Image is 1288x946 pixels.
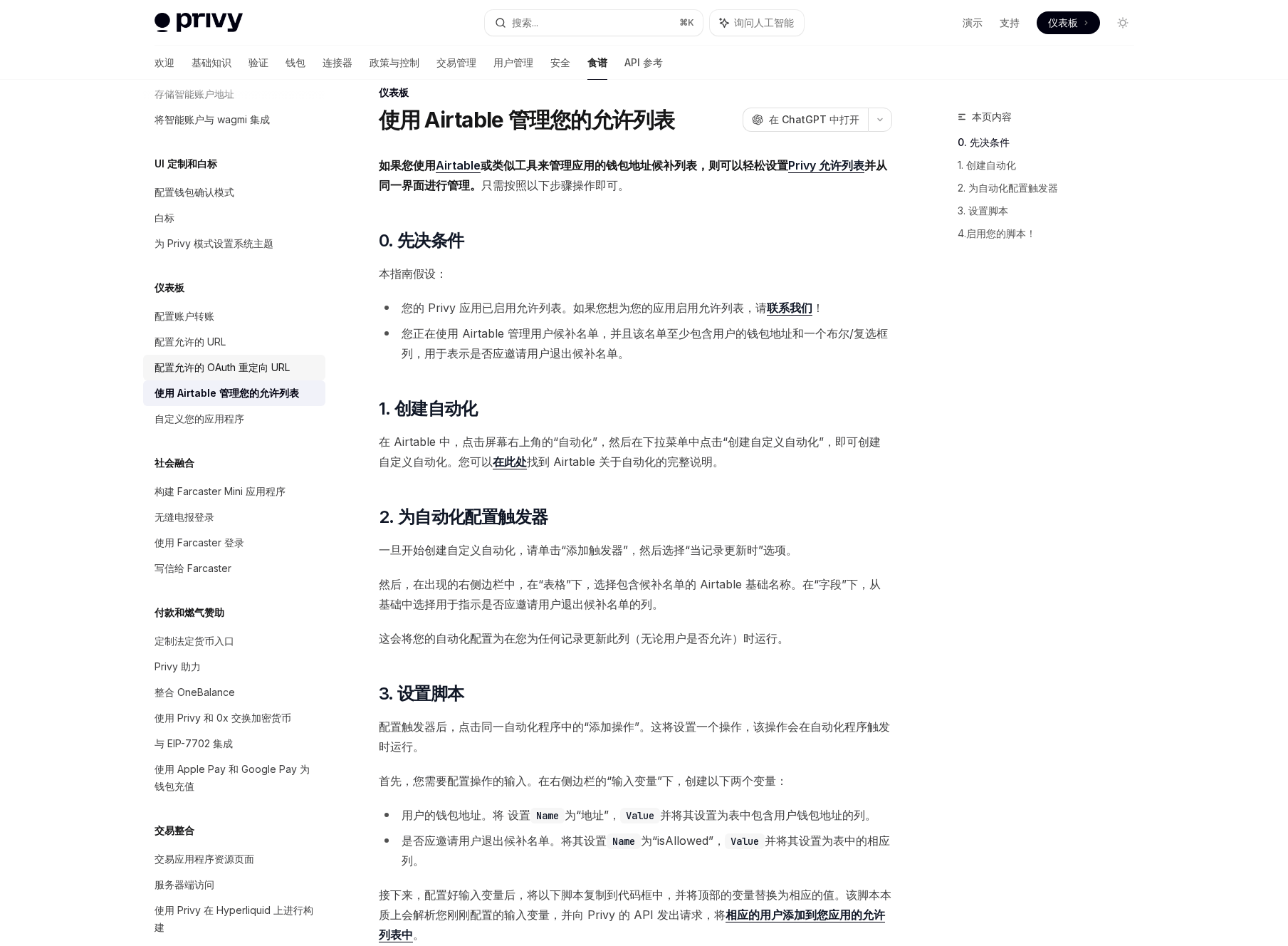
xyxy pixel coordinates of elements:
font: 这会将您的自动化配置为在您为任何记录更新此列（无论用户是否允许）时运行。 [379,631,789,645]
font: 配置钱包确认模式 [155,186,234,198]
font: 自定义您的应用程序 [155,412,244,425]
a: 4.启用您的脚本！ [958,222,1146,245]
font: 如果您使用 [379,158,436,172]
a: 验证 [248,46,268,80]
font: 白标 [155,212,174,224]
font: 您的 Privy 应用已启用允许列表。如果您想为您的应用启用允许列表，请 [402,301,767,315]
a: 服务器端访问 [143,872,325,898]
font: 配置允许的 OAuth 重定向 URL [155,361,290,373]
font: 仪表板 [1048,16,1078,28]
font: 询问人工智能 [734,16,794,28]
font: 付款和燃气赞助 [155,606,224,618]
font: 写信给 Farcaster [155,562,231,574]
a: Airtable [436,158,481,173]
code: Value [725,833,765,849]
a: 配置允许的 URL [143,329,325,355]
font: 整合 OneBalance [155,686,235,698]
font: 用户管理 [493,56,533,68]
font: 社会融合 [155,457,194,469]
a: 1. 创建自动化 [958,154,1146,177]
a: 仪表板 [1037,11,1100,34]
font: 使用 Privy 和 0x 交换加密货币 [155,712,291,724]
a: 基础知识 [192,46,231,80]
font: 相应的用户添加到您应用的允许列表中 [379,908,885,942]
font: 使用 Farcaster 登录 [155,536,244,549]
font: 使用 Privy 在 Hyperliquid 上进行构建 [155,904,313,933]
font: 与 EIP-7702 集成 [155,737,233,749]
a: 写信给 Farcaster [143,556,325,581]
font: K [688,17,694,28]
font: API 参考 [624,56,663,68]
font: 1. 创建自动化 [958,159,1016,171]
code: Value [620,808,660,823]
font: 使用 Apple Pay 和 Google Pay 为钱包充值 [155,763,310,792]
button: 搜索...⌘K [485,10,703,36]
font: 用户的钱包地址。将 设置 [402,808,530,822]
font: 。 [413,927,424,942]
a: 0. 先决条件 [958,131,1146,154]
font: 欢迎 [155,56,174,68]
font: 验证 [248,56,268,68]
font: 首先，您需要配置操作的输入。在右侧边栏的“输入变量”下，创建以下两个变量： [379,774,787,788]
font: 无缝电报登录 [155,511,214,523]
font: 0. 先决条件 [379,230,464,251]
font: Airtable [436,158,481,172]
a: 3. 设置脚本 [958,199,1146,222]
a: 欢迎 [155,46,174,80]
a: 交易应用程序资源页面 [143,846,325,872]
font: 是否应邀请用户退出候补名单。将其设置 [402,833,607,848]
font: 交易应用程序资源页面 [155,853,254,865]
font: UI 定制和白标 [155,157,217,170]
font: 在 Airtable 中，点击屏幕右上角的“自动化”，然后在下拉菜单中点击“创建自定义自动化”，即可创建自定义自动化。您可以 [379,435,881,469]
font: 支持 [1000,16,1020,28]
a: 食谱 [587,46,607,80]
a: 配置钱包确认模式 [143,180,325,205]
font: 一旦开始创建自定义自动化，请单击“添加触发器”，然后选择“当记录更新时”选项。 [379,543,797,557]
a: 与 EIP-7702 集成 [143,731,325,757]
font: 仪表板 [155,281,184,293]
font: 基础知识 [192,56,231,68]
a: 连接器 [323,46,352,80]
font: 配置触发器后，点击同一自动化程序中的“添加操作”。这将设置一个操作，该操作会在自动化程序触发时运行。 [379,719,890,754]
a: 支持 [1000,16,1020,30]
button: 在 ChatGPT 中打开 [743,108,868,132]
a: 配置账户转账 [143,303,325,329]
font: 使用 Airtable 管理您的允许列表 [379,107,675,132]
a: 在此处 [493,454,527,469]
font: Privy 允许列表 [788,158,864,172]
font: 交易整合 [155,824,194,836]
button: 询问人工智能 [710,10,804,36]
a: 演示 [963,16,983,30]
a: 政策与控制 [370,46,419,80]
font: 安全 [550,56,570,68]
font: 在此处 [493,454,527,469]
font: 找到 Airtable 关于自动化的完整说明。 [527,454,724,469]
font: 配置账户转账 [155,310,214,322]
img: 灯光标志 [155,13,243,33]
font: 使用 Airtable 管理您的允许列表 [155,387,299,399]
font: 服务器端访问 [155,878,214,890]
a: 交易管理 [436,46,476,80]
font: 4.启用您的脚本！ [958,227,1036,239]
font: 只需按照以下步骤操作即可。 [481,178,629,192]
font: 您正在使用 Airtable 管理用户候补名单，并且该名单至少包含用户的钱包地址和一个布尔/复选框列，用于表示是否应邀请用户退出候补名单。 [402,326,888,360]
a: 自定义您的应用程序 [143,406,325,432]
font: 钱包 [286,56,305,68]
font: 然后，在出现的右侧边栏中，在“表格”下，选择包含候补名单的 Airtable 基础名称。在“字段”下，从基础中选择用于指示是否应邀请用户退出候补名单的列。 [379,577,881,611]
font: 定制法定货币入口 [155,635,234,647]
font: ⌘ [679,17,688,28]
a: 使用 Privy 在 Hyperliquid 上进行构建 [143,898,325,940]
font: 构建 Farcaster Mini 应用程序 [155,485,286,497]
font: 演示 [963,16,983,28]
a: 配置允许的 OAuth 重定向 URL [143,355,325,380]
a: 2. 为自动化配置触发器 [958,177,1146,199]
font: 0. 先决条件 [958,136,1010,148]
a: Privy 助力 [143,654,325,680]
a: 使用 Privy 和 0x 交换加密货币 [143,705,325,731]
a: 安全 [550,46,570,80]
a: 钱包 [286,46,305,80]
a: 使用 Apple Pay 和 Google Pay 为钱包充值 [143,757,325,799]
font: 交易管理 [436,56,476,68]
font: 1. 创建自动化 [379,398,478,419]
code: Name [607,833,641,849]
